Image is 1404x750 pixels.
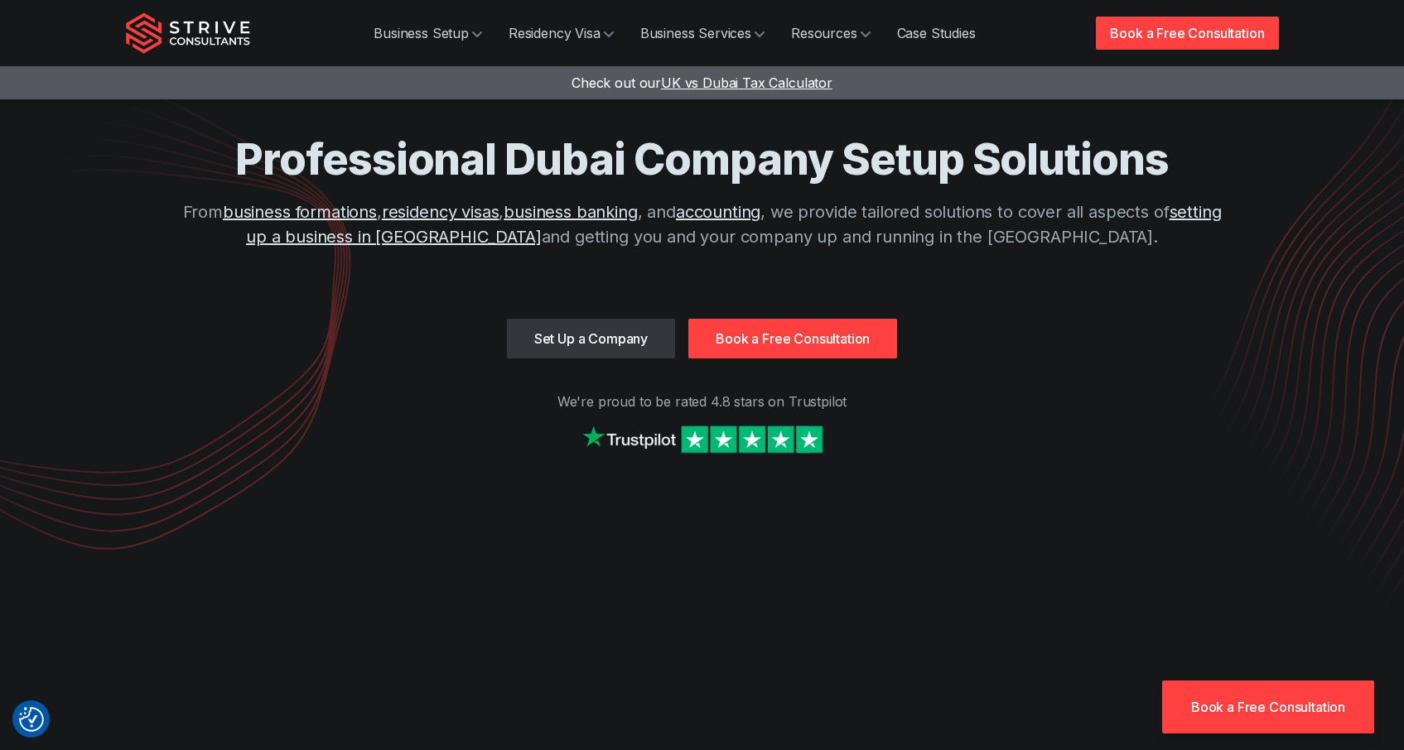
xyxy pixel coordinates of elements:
[578,421,827,457] img: Strive on Trustpilot
[126,392,1279,411] p: We're proud to be rated 4.8 stars on Trustpilot
[1162,680,1374,733] a: Book a Free Consultation
[778,17,884,50] a: Resources
[504,202,637,222] a: business banking
[627,17,778,50] a: Business Services
[572,75,832,91] a: Check out ourUK vs Dubai Tax Calculator
[688,319,897,358] a: Book a Free Consultation
[19,707,44,732] button: Consent Preferences
[360,17,495,50] a: Business Setup
[507,319,675,358] a: Set Up a Company
[382,202,499,222] a: residency visas
[884,17,989,50] a: Case Studies
[172,132,1233,186] h1: Professional Dubai Company Setup Solutions
[495,17,627,50] a: Residency Visa
[661,75,832,91] span: UK vs Dubai Tax Calculator
[172,200,1233,249] p: From , , , and , we provide tailored solutions to cover all aspects of and getting you and your c...
[223,202,377,222] a: business formations
[126,12,250,54] img: Strive Consultants
[19,707,44,732] img: Revisit consent button
[1096,17,1278,50] a: Book a Free Consultation
[676,202,760,222] a: accounting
